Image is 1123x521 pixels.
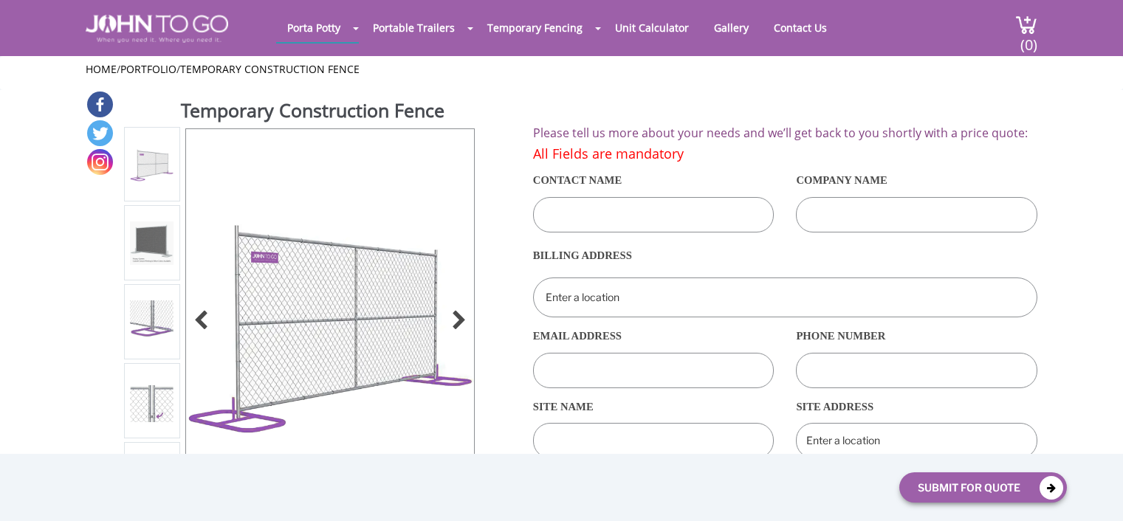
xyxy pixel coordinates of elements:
label: Billing Address [533,238,1037,274]
img: Product [186,178,474,466]
a: Porta Potty [276,13,351,42]
h4: All Fields are mandatory [533,147,1037,162]
img: Product [130,142,174,186]
h1: Temporary Construction Fence [181,97,476,127]
button: Submit For Quote [899,472,1067,503]
label: Phone Number [796,324,1037,349]
button: Live Chat [1064,462,1123,521]
label: Site Address [796,394,1037,419]
label: Company Name [796,168,1037,193]
img: Product [130,221,174,265]
label: Email Address [533,324,775,349]
a: Temporary Construction Fence [180,62,360,76]
img: JOHN to go [86,15,228,43]
a: Contact Us [763,13,838,42]
label: Site Name [533,394,775,419]
a: Gallery [703,13,760,42]
h2: Please tell us more about your needs and we’ll get back to you shortly with a price quote: [533,127,1037,140]
span: (0) [1020,23,1037,55]
a: Instagram [87,149,113,175]
a: Unit Calculator [604,13,700,42]
img: cart a [1015,15,1037,35]
ul: / / [86,62,1037,77]
a: Portable Trailers [362,13,466,42]
label: Contact Name [533,168,775,193]
a: Home [86,62,117,76]
a: Portfolio [120,62,176,76]
a: Temporary Fencing [476,13,594,42]
img: Product [130,379,174,422]
input: Enter a location [533,277,1037,317]
a: Facebook [87,92,113,117]
img: Product [130,300,174,343]
a: Twitter [87,120,113,146]
input: Enter a location [796,423,1037,458]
